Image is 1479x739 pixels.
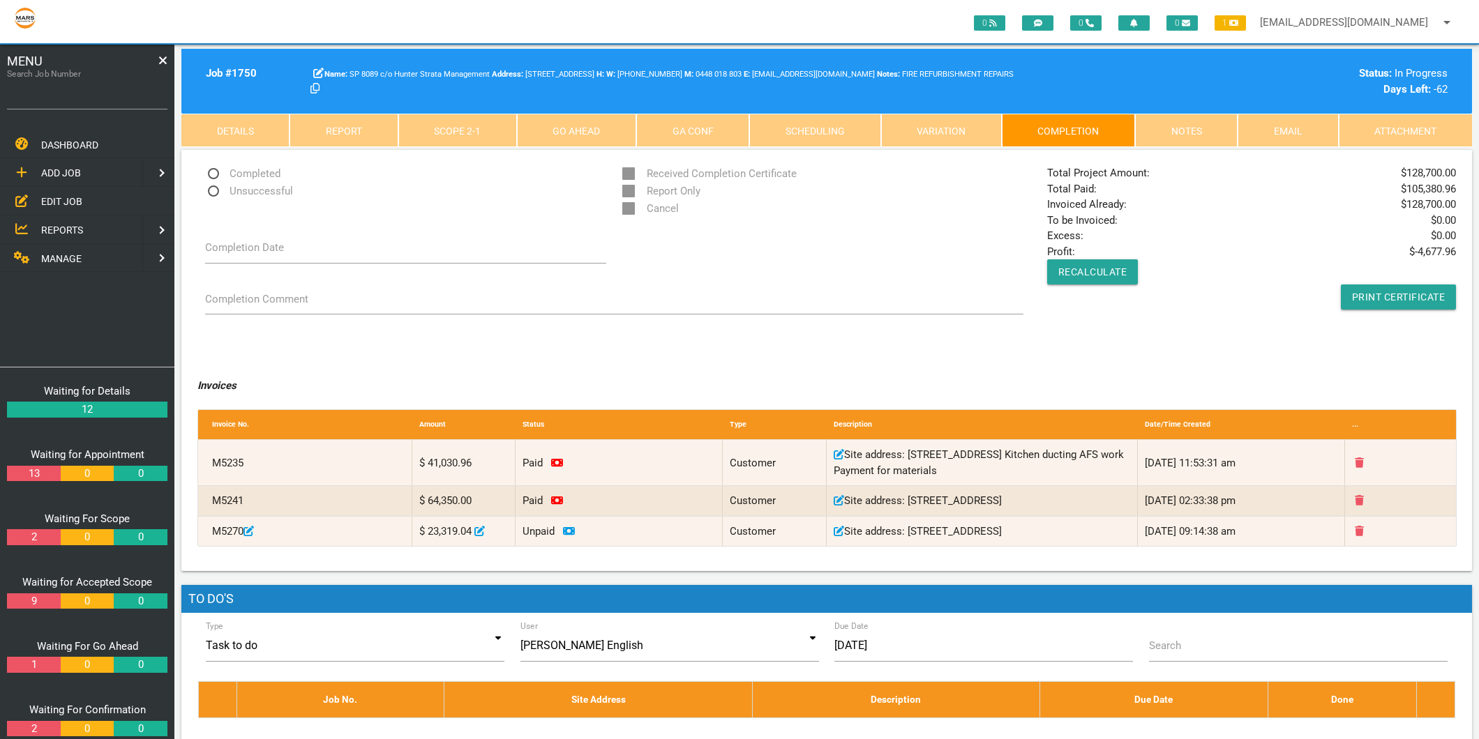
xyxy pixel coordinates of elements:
[596,70,606,79] span: Home Phone
[398,114,517,147] a: Scope 2-1
[44,385,130,397] a: Waiting for Details
[197,379,237,392] i: Invoices
[606,70,615,79] b: W:
[877,70,900,79] b: Notes:
[749,114,880,147] a: Scheduling
[181,585,1472,613] h1: To Do's
[412,440,516,485] div: $ 41,030.96
[744,70,875,79] span: [EMAIL_ADDRESS][DOMAIN_NAME]
[827,410,1138,440] div: Description
[412,517,516,547] div: $ 23,319.04
[551,494,563,507] a: Click to remove payment
[412,410,516,440] div: Amount
[237,682,444,717] th: Job No.
[1070,15,1102,31] span: 0
[622,200,679,218] span: Cancel
[606,70,682,79] span: [PHONE_NUMBER]
[205,517,412,547] div: M5270
[974,15,1005,31] span: 0
[516,410,723,440] div: Status
[205,165,280,183] span: Completed
[723,517,827,547] div: Customer
[827,517,1138,547] div: Site address: [STREET_ADDRESS]
[114,466,167,482] a: 0
[7,402,167,418] a: 12
[1039,165,1464,310] div: Total Project Amount: Total Paid: Invoiced Already: To be Invoiced: Excess: Profit:
[752,682,1039,717] th: Description
[1401,197,1456,213] span: $ 128,700.00
[723,486,827,516] div: Customer
[324,70,490,79] span: SP 8089 c/o Hunter Strata Management
[61,593,114,609] a: 0
[1149,638,1181,654] label: Search
[41,224,83,236] span: REPORTS
[14,7,36,29] img: s3file
[523,457,543,469] span: Invoice paid on 01/07/2025
[1135,114,1238,147] a: Notes
[1166,15,1198,31] span: 0
[61,657,114,673] a: 0
[523,525,555,538] span: Unpaid
[7,721,60,737] a: 2
[834,620,869,632] label: Due Date
[492,70,523,79] b: Address:
[37,640,138,653] a: Waiting For Go Ahead
[877,70,1014,79] span: FIRE REFURBISHMENT REPAIRS
[205,440,412,485] div: M5235
[205,486,412,516] div: M5241
[1431,228,1456,244] span: $ 0.00
[684,70,742,79] span: Aqua therm pipes/fire repairs
[1268,682,1417,717] th: Done
[41,168,81,179] span: ADD JOB
[563,525,575,538] a: Click to pay invoice
[45,512,130,525] a: Waiting For Scope
[1341,284,1457,310] a: Print Certificate
[723,440,827,485] div: Customer
[827,440,1138,485] div: Site address: [STREET_ADDRESS] Kitchen ducting AFS work Payment for materials
[551,457,563,469] a: Click to remove payment
[1138,410,1345,440] div: Date/Time Created
[1138,517,1345,547] div: [DATE] 09:14:38 am
[596,70,604,79] b: H:
[22,576,152,588] a: Waiting for Accepted Scope
[324,70,347,79] b: Name:
[206,620,223,632] label: Type
[412,486,516,516] div: $ 64,350.00
[290,114,398,147] a: Report
[205,410,412,440] div: Invoice No.
[1002,114,1135,147] a: Completion
[1401,165,1456,181] span: $ 128,700.00
[517,114,636,147] a: Go Ahead
[520,620,538,632] label: User
[7,52,43,70] span: MENU
[1383,83,1431,96] b: Days Left:
[1409,244,1456,260] span: $ -4,677.96
[1339,114,1472,147] a: Attachment
[206,67,257,79] b: Job # 1750
[114,593,167,609] a: 0
[1138,440,1345,485] div: [DATE] 11:53:31 am
[310,83,320,96] a: Click here copy customer information.
[523,494,543,507] span: Invoice paid on 01/07/2025
[7,68,135,80] label: Search Job Number
[7,529,60,545] a: 2
[31,448,144,461] a: Waiting for Appointment
[205,183,293,200] span: Unsuccessful
[1138,486,1345,516] div: [DATE] 02:33:38 pm
[492,70,594,79] span: [STREET_ADDRESS]
[41,139,98,151] span: DASHBOARD
[114,657,167,673] a: 0
[827,486,1138,516] div: Site address: [STREET_ADDRESS]
[41,253,82,264] span: MANAGE
[61,721,114,737] a: 0
[61,466,114,482] a: 0
[1401,181,1456,197] span: $ 105,380.96
[1215,15,1246,31] span: 1
[1345,410,1449,440] div: ...
[1039,682,1268,717] th: Due Date
[181,114,290,147] a: Details
[881,114,1002,147] a: Variation
[444,682,753,717] th: Site Address
[622,183,700,200] span: Report Only
[622,165,797,183] span: Received Completion Certificate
